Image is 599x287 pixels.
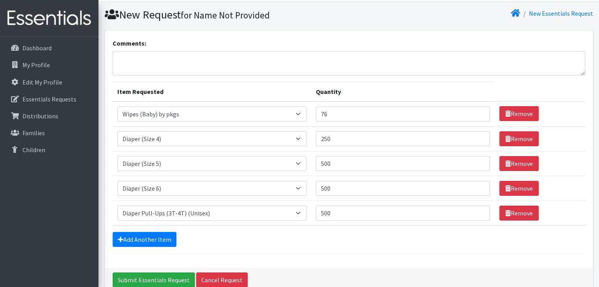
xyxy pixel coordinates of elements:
p: Children [22,146,45,154]
p: Edit My Profile [22,78,62,86]
a: Children [3,142,95,158]
a: Remove [499,131,539,146]
a: Distributions [3,108,95,124]
a: Dashboard [3,40,95,56]
h1: New Request [105,8,346,22]
th: Item Requested [113,82,311,101]
a: Remove [499,181,539,196]
a: Essentials Requests [3,91,95,107]
a: Remove [499,156,539,171]
a: New Essentials Request [529,9,593,17]
p: Families [22,129,45,137]
p: Distributions [22,112,58,120]
small: for Name Not Provided [181,9,270,21]
a: Remove [499,106,539,121]
img: HumanEssentials [3,5,95,31]
p: My Profile [22,61,50,69]
p: Essentials Requests [22,95,76,103]
p: Dashboard [22,44,52,52]
a: Remove [499,206,539,221]
th: Quantity [311,82,495,101]
a: Add Another Item [113,232,176,247]
a: Families [3,125,95,141]
label: Comments: [113,39,146,48]
a: My Profile [3,57,95,73]
a: Edit My Profile [3,74,95,90]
